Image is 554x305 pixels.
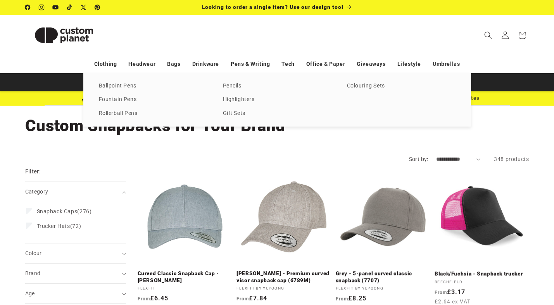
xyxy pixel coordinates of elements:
[25,188,48,195] span: Category
[99,81,207,91] a: Ballpoint Pens
[128,57,155,71] a: Headwear
[236,270,331,284] a: [PERSON_NAME] - Premium curved visor snapback cap (6789M)
[25,182,126,202] summary: Category (0 selected)
[494,156,529,162] span: 348 products
[37,223,81,230] span: (72)
[231,57,270,71] a: Pens & Writing
[480,27,497,44] summary: Search
[223,81,331,91] a: Pencils
[433,57,460,71] a: Umbrellas
[357,57,385,71] a: Giveaways
[25,284,126,303] summary: Age (0 selected)
[25,243,126,263] summary: Colour (0 selected)
[336,270,430,284] a: Grey - 5-panel curved classic snapback (7707)
[22,15,105,55] a: Custom Planet
[281,57,294,71] a: Tech
[37,208,78,214] span: Snapback Caps
[25,264,126,283] summary: Brand (0 selected)
[25,270,41,276] span: Brand
[94,57,117,71] a: Clothing
[99,94,207,105] a: Fountain Pens
[167,57,180,71] a: Bags
[223,108,331,119] a: Gift Sets
[347,81,456,91] a: Colouring Sets
[25,290,35,296] span: Age
[202,4,343,10] span: Looking to order a single item? Use our design tool
[435,270,529,277] a: Black/Fuchsia - Snapback trucker
[223,94,331,105] a: Highlighters
[25,18,103,53] img: Custom Planet
[37,208,92,215] span: (276)
[99,108,207,119] a: Rollerball Pens
[25,250,42,256] span: Colour
[25,167,41,176] h2: Filter:
[37,223,70,229] span: Trucker Hats
[409,156,428,162] label: Sort by:
[397,57,421,71] a: Lifestyle
[306,57,345,71] a: Office & Paper
[192,57,219,71] a: Drinkware
[138,270,232,284] a: Curved Classic Snapback Cap - [PERSON_NAME]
